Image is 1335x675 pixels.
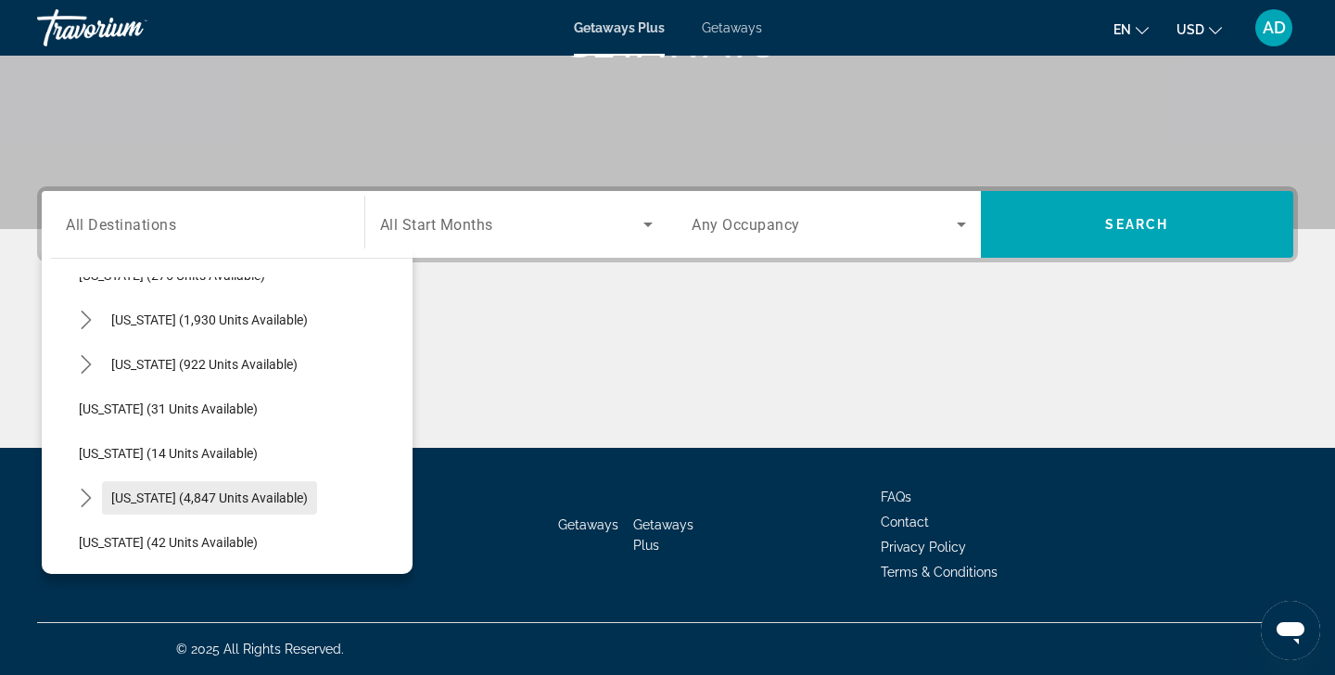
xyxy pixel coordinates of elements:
button: Search [981,191,1294,258]
span: All Start Months [380,216,493,234]
a: Travorium [37,4,222,52]
button: Toggle Colorado (922 units available) submenu [70,349,102,381]
button: Toggle California (1,930 units available) submenu [70,304,102,337]
button: Change currency [1176,16,1222,43]
button: Change language [1113,16,1149,43]
button: Select destination: California (1,930 units available) [102,303,317,337]
button: Select destination: Connecticut (31 units available) [70,392,413,426]
a: Getaways [702,20,762,35]
button: Toggle Florida (4,847 units available) submenu [70,482,102,515]
a: Contact [881,515,929,529]
span: [US_STATE] (42 units available) [79,535,258,550]
div: Search widget [42,191,1293,258]
span: en [1113,22,1131,37]
button: User Menu [1250,8,1298,47]
button: Select destination: Florida (4,847 units available) [102,481,317,515]
span: Any Occupancy [692,216,800,234]
a: Getaways [558,517,618,532]
span: USD [1176,22,1204,37]
button: Select destination: Delaware (14 units available) [70,437,413,470]
span: AD [1263,19,1286,37]
a: Terms & Conditions [881,565,998,579]
a: Privacy Policy [881,540,966,554]
span: [US_STATE] (922 units available) [111,357,298,372]
a: FAQs [881,490,911,504]
span: [US_STATE] (4,847 units available) [111,490,308,505]
span: [US_STATE] (1,930 units available) [111,312,308,327]
span: [US_STATE] (14 units available) [79,446,258,461]
span: Search [1105,217,1168,232]
a: Getaways Plus [633,517,693,553]
input: Select destination [66,214,340,236]
span: [US_STATE] (31 units available) [79,401,258,416]
span: All Destinations [66,215,176,233]
div: Destination options [42,248,413,574]
button: Select destination: Arkansas (275 units available) [70,259,413,292]
span: © 2025 All Rights Reserved. [176,642,344,656]
button: Select destination: Georgia (42 units available) [70,526,413,559]
button: Select destination: Colorado (922 units available) [102,348,307,381]
iframe: Button to launch messaging window [1261,601,1320,660]
a: Getaways Plus [574,20,665,35]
